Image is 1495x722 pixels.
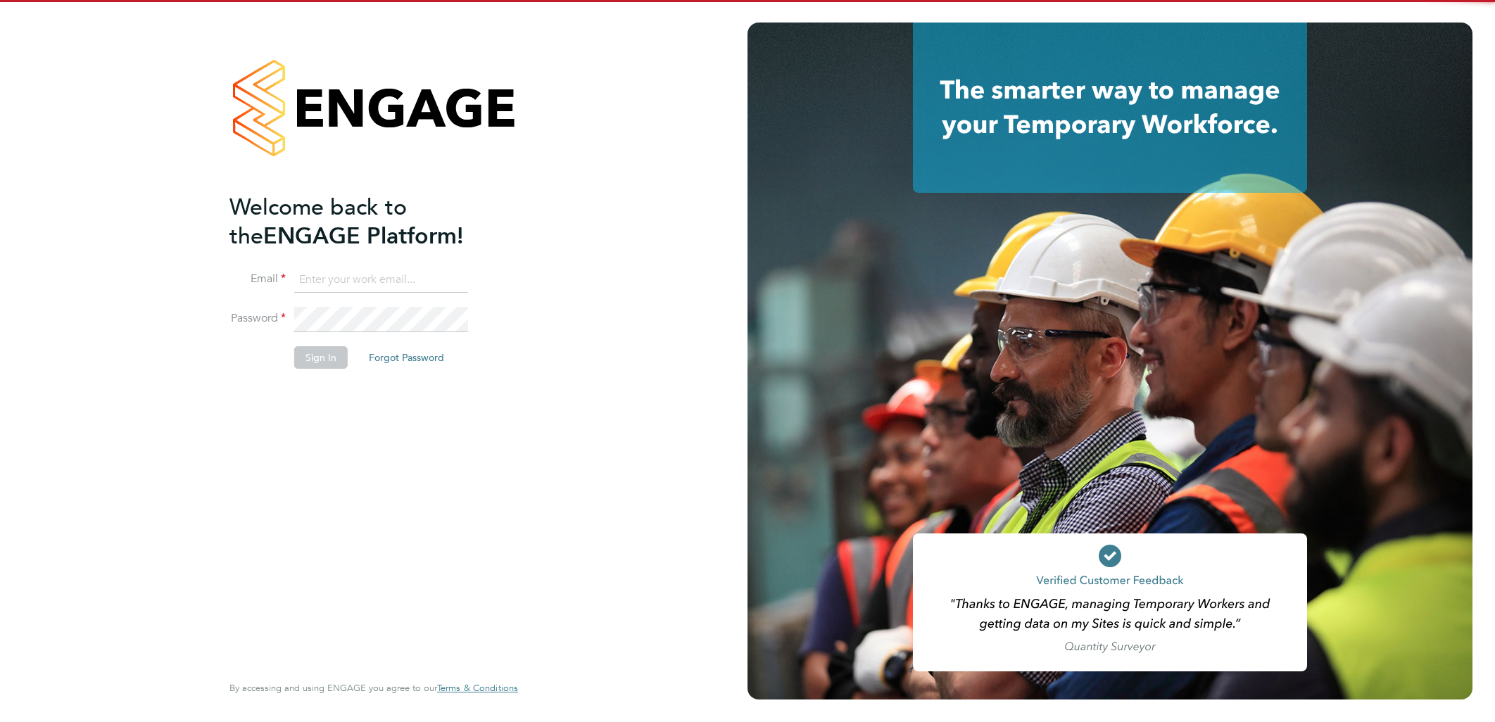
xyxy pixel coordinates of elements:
[294,346,348,369] button: Sign In
[437,683,518,694] a: Terms & Conditions
[229,311,286,326] label: Password
[294,267,468,293] input: Enter your work email...
[229,194,407,250] span: Welcome back to the
[229,682,518,694] span: By accessing and using ENGAGE you agree to our
[229,272,286,286] label: Email
[437,682,518,694] span: Terms & Conditions
[229,193,504,251] h2: ENGAGE Platform!
[358,346,455,369] button: Forgot Password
